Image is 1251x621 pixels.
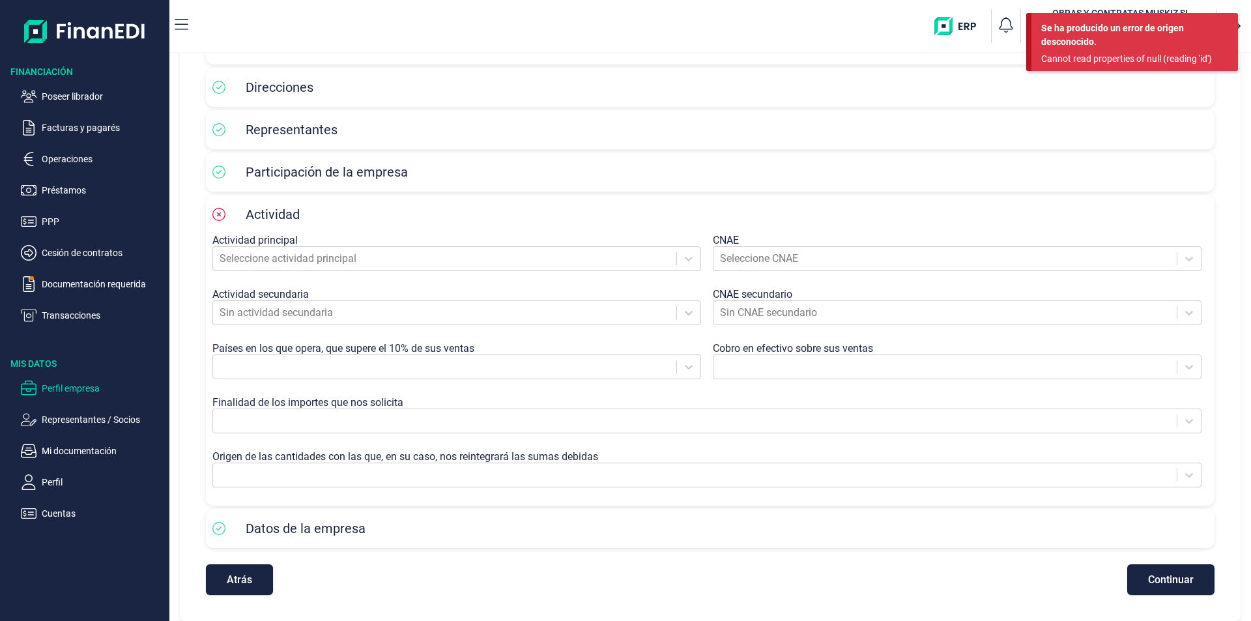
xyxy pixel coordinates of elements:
[21,245,164,261] button: Cesión de contratos
[1148,575,1194,585] span: Continuar
[42,308,164,323] p: Transacciones
[42,381,164,396] p: Perfil empresa
[21,412,164,427] button: Representantes / Socios
[21,506,164,521] button: Cuentas
[21,276,164,292] button: Documentación requerida
[713,342,873,354] label: Cobro en efectivo sobre sus ventas
[42,412,164,427] p: Representantes / Socios
[42,474,164,490] p: Perfil
[21,151,164,167] button: Operaciones
[1041,52,1218,66] div: Cannot read properties of null (reading 'id')
[1041,22,1228,49] div: Se ha producido un error de origen desconocido.
[246,521,366,536] span: Datos de la empresa
[24,10,146,52] img: Logo de aplicación
[246,79,313,95] span: Direcciones
[1052,7,1190,20] h3: OBRAS Y CONTRATAS MUSKIZ SL
[42,182,164,198] p: Préstamos
[42,443,164,459] p: Mi documentación
[212,396,403,409] label: Finalidad de los importes que nos solicita
[21,182,164,198] button: Préstamos
[1127,564,1215,595] button: Continuar
[42,214,164,229] p: PPP
[42,245,164,261] p: Cesión de contratos
[246,164,408,180] span: Participación de la empresa
[21,443,164,459] button: Mi documentación
[21,89,164,104] button: Poseer librador
[212,342,474,354] label: Países en los que opera, que supere el 10% de sus ventas
[42,276,164,292] p: Documentación requerida
[713,288,792,300] label: CNAE secundario
[212,288,309,300] label: Actividad secundaria
[21,381,164,396] button: Perfil empresa
[246,207,300,222] span: Actividad
[227,575,252,585] span: Atrás
[246,122,338,137] span: Representantes
[21,214,164,229] button: PPP
[212,234,298,246] label: Actividad principal
[21,474,164,490] button: Perfil
[42,151,164,167] p: Operaciones
[42,89,164,104] p: Poseer librador
[934,17,986,35] img: erp
[206,564,273,595] button: Atrás
[42,506,164,521] p: Cuentas
[212,450,598,463] label: Origen de las cantidades con las que, en su caso, nos reintegrará las sumas debidas
[42,120,164,136] p: Facturas y pagarés
[21,120,164,136] button: Facturas y pagarés
[1026,7,1211,46] button: OBOBRAS Y CONTRATAS MUSKIZ SL[PERSON_NAME] [PERSON_NAME](B95673927)
[21,308,164,323] button: Transacciones
[713,234,739,246] label: CNAE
